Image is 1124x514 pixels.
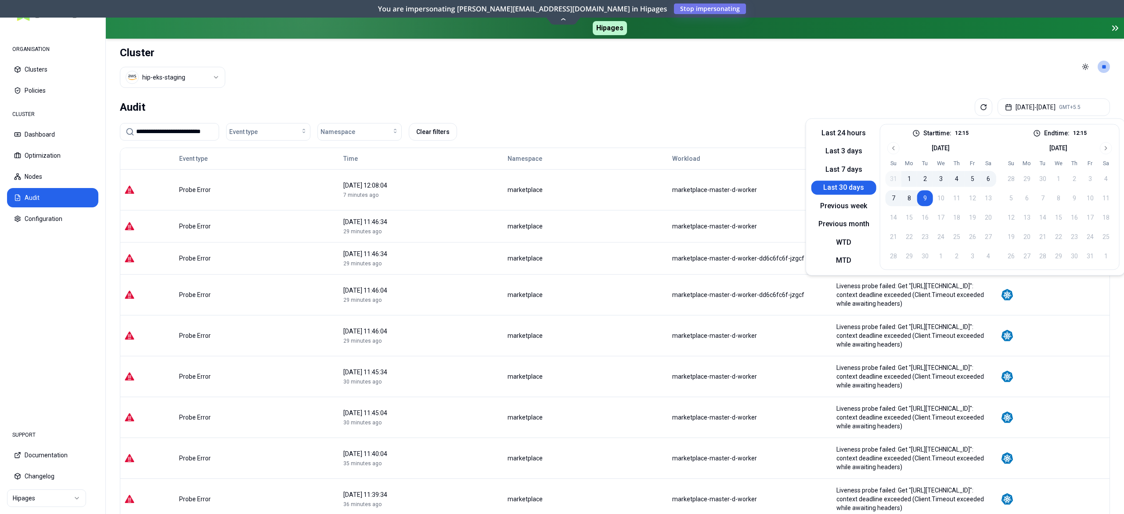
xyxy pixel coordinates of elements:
[508,254,664,263] div: marketplace
[672,331,829,340] div: marketplace-master-d-worker
[1001,370,1014,383] img: kubernetes
[179,254,335,263] div: Probe Error
[343,449,500,458] div: [DATE] 11:40:04
[672,254,829,263] div: marketplace-master-d-worker-dd6c6fc6f-jzgcf
[343,379,382,385] span: 30 minutes ago
[508,495,664,503] div: marketplace
[7,105,98,123] div: CLUSTER
[1082,159,1098,167] th: Friday
[917,190,933,206] button: 9
[998,98,1110,116] button: [DATE]-[DATE]GMT+5.5
[179,290,335,299] div: Probe Error
[124,453,135,463] img: error
[672,150,700,167] button: Workload
[923,130,951,136] label: Start time:
[7,167,98,186] button: Nodes
[1001,452,1014,465] img: kubernetes
[343,250,500,258] div: [DATE] 11:46:34
[811,217,876,232] button: Previous month
[343,327,500,336] div: [DATE] 11:46:04
[1035,159,1051,167] th: Tuesday
[1051,159,1066,167] th: Wednesday
[124,253,135,264] img: error
[179,150,208,167] button: Event type
[7,125,98,144] button: Dashboard
[343,192,378,198] span: 7 minutes ago
[836,282,993,308] div: Liveness probe failed: Get "[URL][TECHNICAL_ID]": context deadline exceeded (Client.Timeout excee...
[917,159,933,167] th: Tuesday
[343,490,500,499] div: [DATE] 11:39:34
[965,171,980,187] button: 5
[128,73,137,82] img: aws
[811,181,876,195] button: Last 30 days
[980,171,996,187] button: 6
[955,130,969,137] p: 12:15
[343,150,358,167] button: Time
[811,254,876,268] button: MTD
[1044,130,1070,136] label: End time:
[1001,329,1014,342] img: kubernetes
[508,185,664,194] div: marketplace
[1019,159,1035,167] th: Monday
[593,21,627,35] span: Hipages
[142,73,185,82] div: hip-eks-staging
[933,159,949,167] th: Wednesday
[1049,144,1067,152] div: [DATE]
[508,290,664,299] div: marketplace
[124,330,135,341] img: error
[317,123,402,141] button: Namespace
[811,235,876,250] button: WTD
[7,146,98,165] button: Optimization
[508,372,664,381] div: marketplace
[811,163,876,177] button: Last 7 days
[343,368,500,376] div: [DATE] 11:45:34
[672,290,829,299] div: marketplace-master-d-worker-dd6c6fc6f-jzgcf
[343,181,500,190] div: [DATE] 12:08:04
[887,142,900,154] button: Go to previous month
[343,338,382,344] span: 29 minutes ago
[886,171,901,187] button: 31
[7,209,98,228] button: Configuration
[409,123,457,141] button: Clear filters
[672,185,829,194] div: marketplace-master-d-worker
[343,217,500,226] div: [DATE] 11:46:34
[343,297,382,303] span: 29 minutes ago
[124,412,135,423] img: error
[120,67,225,88] button: Select a value
[508,454,664,463] div: marketplace
[836,486,993,512] div: Liveness probe failed: Get "[URL][TECHNICAL_ID]": context deadline exceeded (Client.Timeout excee...
[836,322,993,349] div: Liveness probe failed: Get "[URL][TECHNICAL_ID]": context deadline exceeded (Client.Timeout excee...
[1001,288,1014,301] img: kubernetes
[124,290,135,300] img: error
[811,126,876,140] button: Last 24 hours
[980,159,996,167] th: Saturday
[672,454,829,463] div: marketplace-master-d-worker
[124,371,135,382] img: error
[508,331,664,340] div: marketplace
[1073,130,1087,137] p: 12:15
[917,171,933,187] button: 2
[343,501,382,507] span: 36 minutes ago
[965,159,980,167] th: Friday
[1001,492,1014,506] img: kubernetes
[179,372,335,381] div: Probe Error
[811,199,876,213] button: Previous week
[672,495,829,503] div: marketplace-master-d-worker
[932,144,950,152] div: [DATE]
[508,150,542,167] button: Namespace
[124,221,135,232] img: error
[836,404,993,431] div: Liveness probe failed: Get "[URL][TECHNICAL_ID]": context deadline exceeded (Client.Timeout excee...
[343,228,382,235] span: 29 minutes ago
[1059,104,1081,111] span: GMT+5.5
[7,40,98,58] div: ORGANISATION
[343,261,382,267] span: 29 minutes ago
[933,171,949,187] button: 3
[886,159,901,167] th: Sunday
[120,46,225,60] h1: Cluster
[7,188,98,207] button: Audit
[179,331,335,340] div: Probe Error
[836,445,993,471] div: Liveness probe failed: Get "[URL][TECHNICAL_ID]": context deadline exceeded (Client.Timeout excee...
[124,494,135,504] img: error
[672,222,829,231] div: marketplace-master-d-worker
[672,372,829,381] div: marketplace-master-d-worker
